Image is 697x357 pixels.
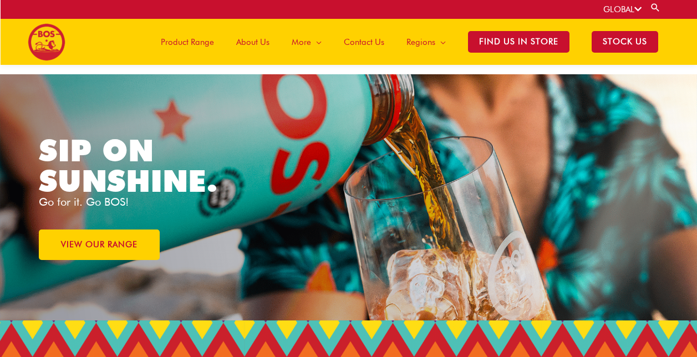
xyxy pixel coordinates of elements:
span: About Us [236,25,269,59]
a: Find Us in Store [457,19,581,65]
img: BOS logo finals-200px [28,23,65,61]
h1: SIP ON SUNSHINE. [39,135,265,196]
a: Product Range [150,19,225,65]
a: Regions [395,19,457,65]
p: Go for it. Go BOS! [39,196,349,207]
span: Product Range [161,25,214,59]
a: Contact Us [333,19,395,65]
span: Find Us in Store [468,31,569,53]
a: About Us [225,19,281,65]
a: STOCK US [581,19,669,65]
span: Contact Us [344,25,384,59]
span: Regions [406,25,435,59]
span: STOCK US [592,31,658,53]
a: Search button [650,2,661,13]
a: GLOBAL [603,4,642,14]
a: VIEW OUR RANGE [39,229,160,260]
a: More [281,19,333,65]
nav: Site Navigation [141,19,669,65]
span: VIEW OUR RANGE [61,241,138,249]
span: More [292,25,311,59]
